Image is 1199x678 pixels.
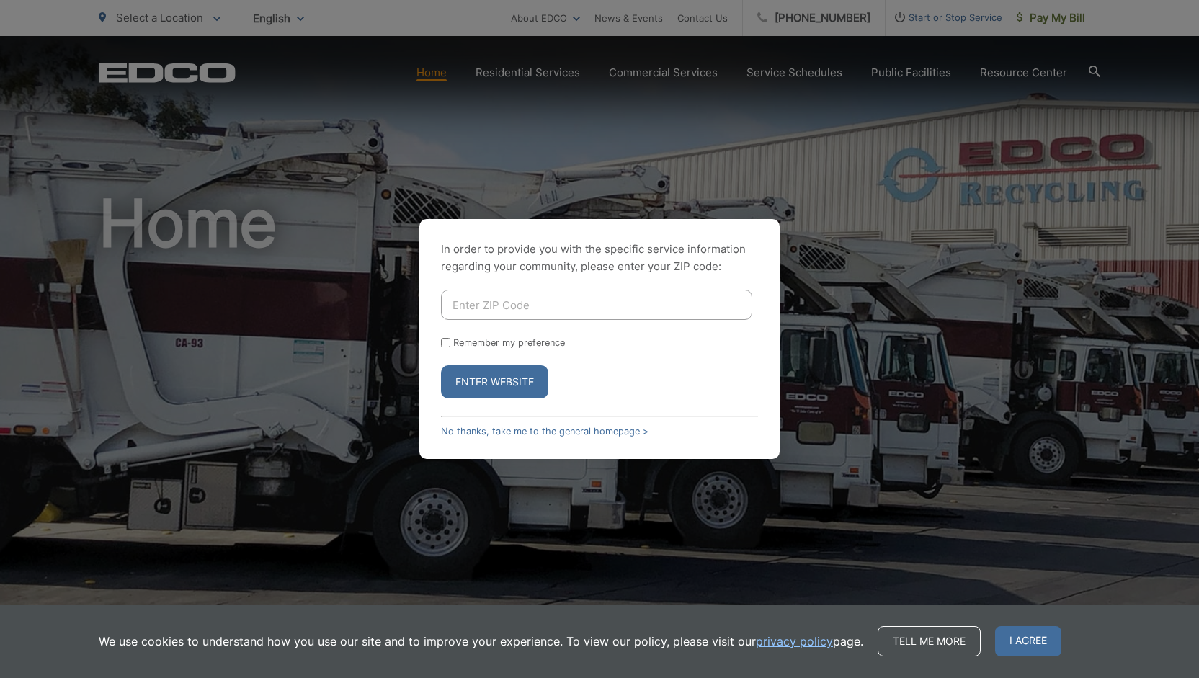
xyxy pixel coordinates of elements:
[99,633,863,650] p: We use cookies to understand how you use our site and to improve your experience. To view our pol...
[441,426,648,437] a: No thanks, take me to the general homepage >
[441,365,548,398] button: Enter Website
[995,626,1061,656] span: I agree
[756,633,833,650] a: privacy policy
[441,241,758,275] p: In order to provide you with the specific service information regarding your community, please en...
[441,290,752,320] input: Enter ZIP Code
[878,626,981,656] a: Tell me more
[453,337,565,348] label: Remember my preference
